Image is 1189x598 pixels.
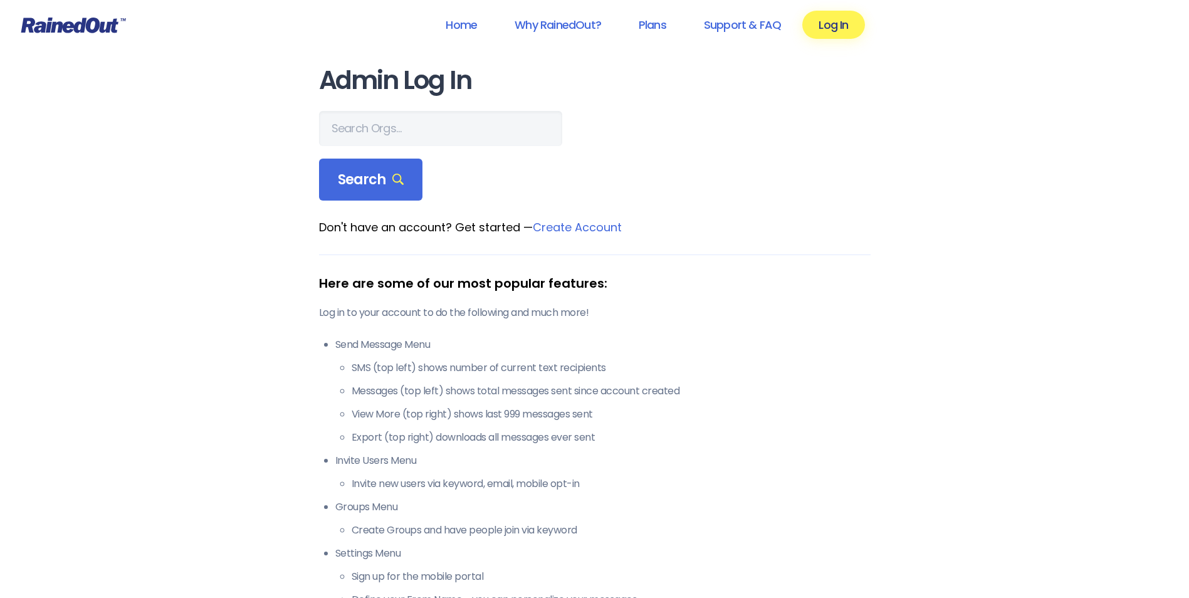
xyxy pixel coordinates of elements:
p: Log in to your account to do the following and much more! [319,305,871,320]
a: Create Account [533,219,622,235]
a: Why RainedOut? [498,11,617,39]
li: Groups Menu [335,500,871,538]
div: Here are some of our most popular features: [319,274,871,293]
li: Create Groups and have people join via keyword [352,523,871,538]
a: Plans [622,11,683,39]
a: Support & FAQ [688,11,797,39]
input: Search Orgs… [319,111,562,146]
span: Search [338,171,404,189]
li: Invite new users via keyword, email, mobile opt-in [352,476,871,491]
li: View More (top right) shows last 999 messages sent [352,407,871,422]
div: Search [319,159,423,201]
a: Log In [802,11,864,39]
li: SMS (top left) shows number of current text recipients [352,360,871,375]
li: Sign up for the mobile portal [352,569,871,584]
a: Home [429,11,493,39]
li: Messages (top left) shows total messages sent since account created [352,384,871,399]
li: Send Message Menu [335,337,871,445]
li: Export (top right) downloads all messages ever sent [352,430,871,445]
h1: Admin Log In [319,66,871,95]
li: Invite Users Menu [335,453,871,491]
